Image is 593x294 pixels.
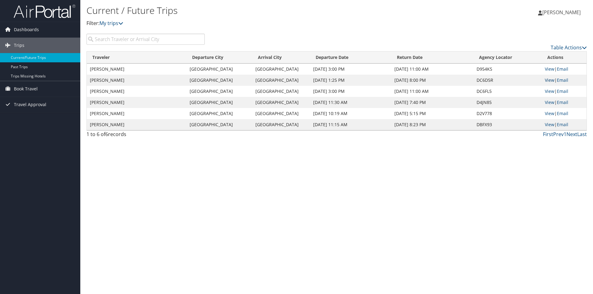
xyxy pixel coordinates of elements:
[473,86,542,97] td: DC6FL5
[557,66,568,72] a: Email
[566,131,577,138] a: Next
[545,77,554,83] a: View
[252,64,310,75] td: [GEOGRAPHIC_DATA]
[542,52,587,64] th: Actions
[545,110,554,116] a: View
[14,38,24,53] span: Trips
[473,108,542,119] td: D2V778
[391,75,473,86] td: [DATE] 8:00 PM
[545,66,554,72] a: View
[473,52,542,64] th: Agency Locator: activate to sort column ascending
[187,75,252,86] td: [GEOGRAPHIC_DATA]
[87,119,187,130] td: [PERSON_NAME]
[252,52,310,64] th: Arrival City: activate to sort column ascending
[87,86,187,97] td: [PERSON_NAME]
[87,52,187,64] th: Traveler: activate to sort column ascending
[577,131,587,138] a: Last
[545,122,554,127] a: View
[14,22,39,37] span: Dashboards
[187,52,252,64] th: Departure City: activate to sort column ascending
[87,108,187,119] td: [PERSON_NAME]
[557,99,568,105] a: Email
[86,130,205,141] div: 1 to 6 of records
[86,19,420,27] p: Filter:
[551,44,587,51] a: Table Actions
[14,4,75,19] img: airportal-logo.png
[391,52,473,64] th: Return Date: activate to sort column ascending
[391,119,473,130] td: [DATE] 8:23 PM
[87,75,187,86] td: [PERSON_NAME]
[252,108,310,119] td: [GEOGRAPHIC_DATA]
[557,88,568,94] a: Email
[391,86,473,97] td: [DATE] 11:00 AM
[252,97,310,108] td: [GEOGRAPHIC_DATA]
[252,86,310,97] td: [GEOGRAPHIC_DATA]
[557,77,568,83] a: Email
[310,108,391,119] td: [DATE] 10:19 AM
[105,131,108,138] span: 6
[187,97,252,108] td: [GEOGRAPHIC_DATA]
[542,108,587,119] td: |
[14,97,46,112] span: Travel Approval
[87,97,187,108] td: [PERSON_NAME]
[545,99,554,105] a: View
[542,9,581,16] span: [PERSON_NAME]
[545,88,554,94] a: View
[187,119,252,130] td: [GEOGRAPHIC_DATA]
[252,75,310,86] td: [GEOGRAPHIC_DATA]
[187,64,252,75] td: [GEOGRAPHIC_DATA]
[391,97,473,108] td: [DATE] 7:40 PM
[310,119,391,130] td: [DATE] 11:15 AM
[187,108,252,119] td: [GEOGRAPHIC_DATA]
[14,81,38,97] span: Book Travel
[391,64,473,75] td: [DATE] 11:00 AM
[187,86,252,97] td: [GEOGRAPHIC_DATA]
[86,34,205,45] input: Search Traveler or Arrival City
[564,131,566,138] a: 1
[542,119,587,130] td: |
[86,4,420,17] h1: Current / Future Trips
[252,119,310,130] td: [GEOGRAPHIC_DATA]
[310,52,391,64] th: Departure Date: activate to sort column descending
[473,97,542,108] td: D4JN85
[310,75,391,86] td: [DATE] 1:25 PM
[543,131,553,138] a: First
[310,86,391,97] td: [DATE] 3:00 PM
[542,75,587,86] td: |
[538,3,587,22] a: [PERSON_NAME]
[557,110,568,116] a: Email
[553,131,564,138] a: Prev
[473,119,542,130] td: DBFX93
[310,64,391,75] td: [DATE] 3:00 PM
[310,97,391,108] td: [DATE] 11:30 AM
[99,20,123,27] a: My trips
[542,86,587,97] td: |
[557,122,568,127] a: Email
[542,64,587,75] td: |
[542,97,587,108] td: |
[391,108,473,119] td: [DATE] 5:15 PM
[473,64,542,75] td: D954KS
[473,75,542,86] td: DC6D5R
[87,64,187,75] td: [PERSON_NAME]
